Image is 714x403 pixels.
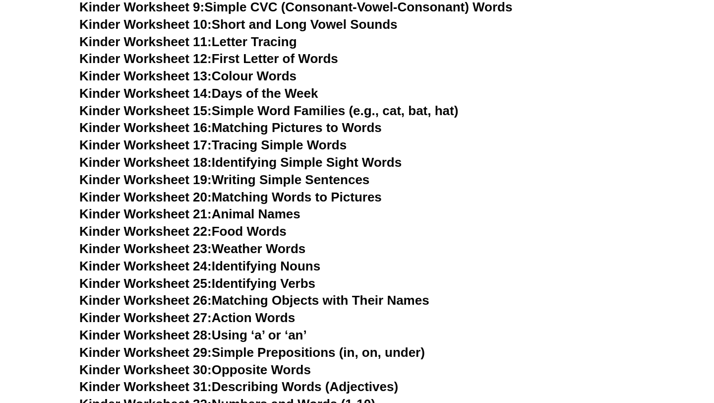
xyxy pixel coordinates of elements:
a: Kinder Worksheet 28:Using ‘a’ or ‘an’ [79,328,307,342]
span: Kinder Worksheet 15: [79,103,212,118]
span: Kinder Worksheet 10: [79,17,212,32]
a: Kinder Worksheet 27:Action Words [79,310,295,325]
a: Kinder Worksheet 16:Matching Pictures to Words [79,120,382,135]
a: Kinder Worksheet 24:Identifying Nouns [79,259,320,273]
a: Kinder Worksheet 17:Tracing Simple Words [79,137,347,152]
span: Kinder Worksheet 24: [79,259,212,273]
a: Kinder Worksheet 23:Weather Words [79,241,305,256]
a: Kinder Worksheet 14:Days of the Week [79,86,318,101]
a: Kinder Worksheet 29:Simple Prepositions (in, on, under) [79,345,425,360]
a: Kinder Worksheet 10:Short and Long Vowel Sounds [79,17,398,32]
a: Kinder Worksheet 18:Identifying Simple Sight Words [79,155,402,170]
span: Kinder Worksheet 14: [79,86,212,101]
a: Kinder Worksheet 26:Matching Objects with Their Names [79,293,429,308]
a: Kinder Worksheet 11:Letter Tracing [79,34,297,49]
span: Kinder Worksheet 11: [79,34,212,49]
span: Kinder Worksheet 26: [79,293,212,308]
span: Kinder Worksheet 23: [79,241,212,256]
a: Kinder Worksheet 25:Identifying Verbs [79,276,315,291]
span: Kinder Worksheet 28: [79,328,212,342]
span: Kinder Worksheet 19: [79,172,212,187]
span: Kinder Worksheet 30: [79,362,212,377]
span: Kinder Worksheet 12: [79,51,212,66]
a: Kinder Worksheet 31:Describing Words (Adjectives) [79,379,398,394]
span: Kinder Worksheet 31: [79,379,212,394]
a: Kinder Worksheet 12:First Letter of Words [79,51,338,66]
a: Kinder Worksheet 15:Simple Word Families (e.g., cat, bat, hat) [79,103,458,118]
a: Kinder Worksheet 13:Colour Words [79,68,297,83]
span: Kinder Worksheet 18: [79,155,212,170]
span: Kinder Worksheet 13: [79,68,212,83]
a: Kinder Worksheet 30:Opposite Words [79,362,311,377]
a: Kinder Worksheet 21:Animal Names [79,206,300,221]
span: Kinder Worksheet 21: [79,206,212,221]
span: Kinder Worksheet 17: [79,137,212,152]
span: Kinder Worksheet 25: [79,276,212,291]
span: Kinder Worksheet 22: [79,224,212,239]
a: Kinder Worksheet 22:Food Words [79,224,287,239]
iframe: Chat Widget [544,291,714,403]
a: Kinder Worksheet 19:Writing Simple Sentences [79,172,369,187]
span: Kinder Worksheet 29: [79,345,212,360]
span: Kinder Worksheet 20: [79,190,212,204]
a: Kinder Worksheet 20:Matching Words to Pictures [79,190,382,204]
span: Kinder Worksheet 16: [79,120,212,135]
span: Kinder Worksheet 27: [79,310,212,325]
